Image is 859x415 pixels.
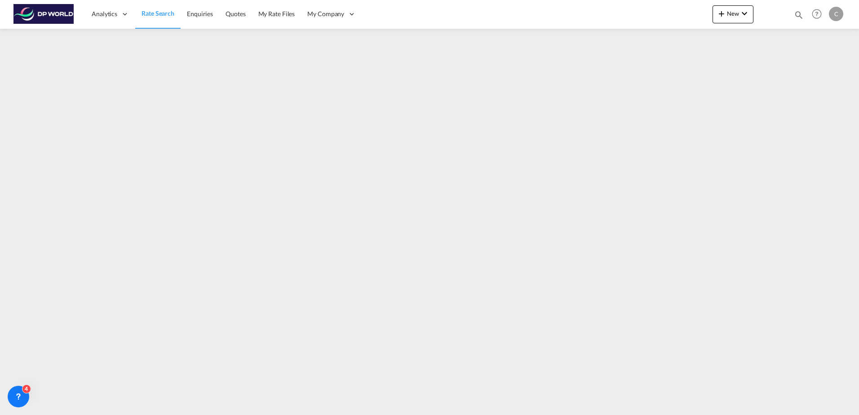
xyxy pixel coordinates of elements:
[258,10,295,18] span: My Rate Files
[307,9,344,18] span: My Company
[92,9,117,18] span: Analytics
[716,8,727,19] md-icon: icon-plus 400-fg
[716,10,750,17] span: New
[829,7,843,21] div: C
[713,5,753,23] button: icon-plus 400-fgNewicon-chevron-down
[794,10,804,20] md-icon: icon-magnify
[809,6,824,22] span: Help
[809,6,829,22] div: Help
[13,4,74,24] img: c08ca190194411f088ed0f3ba295208c.png
[739,8,750,19] md-icon: icon-chevron-down
[226,10,245,18] span: Quotes
[794,10,804,23] div: icon-magnify
[187,10,213,18] span: Enquiries
[142,9,174,17] span: Rate Search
